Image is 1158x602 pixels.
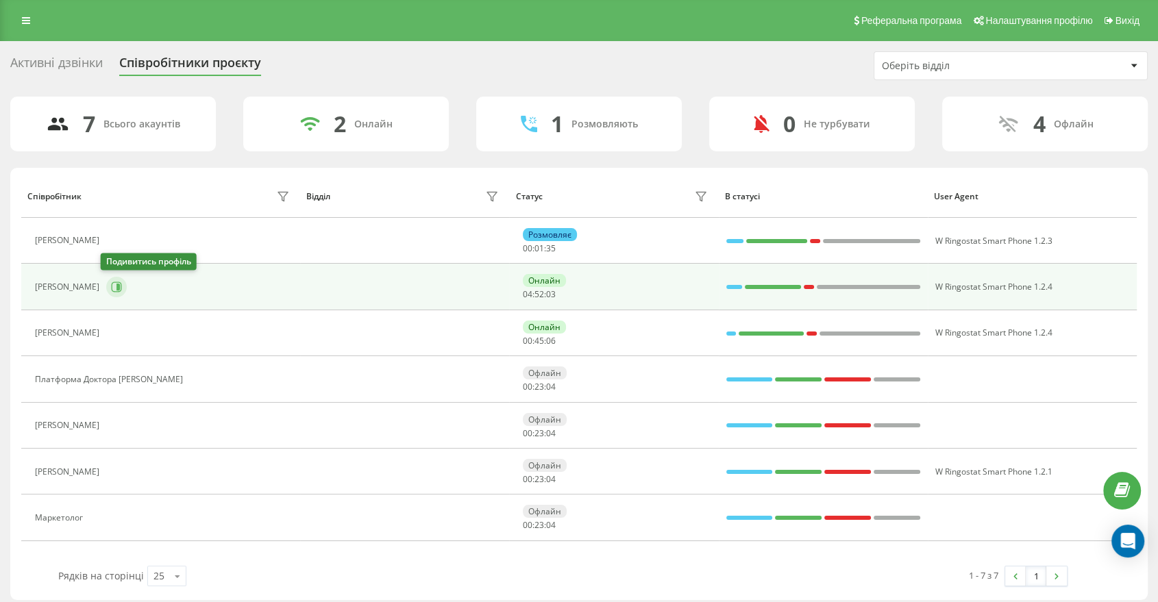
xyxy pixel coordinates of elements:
[523,505,567,518] div: Офлайн
[103,118,180,130] div: Всього акаунтів
[783,111,796,137] div: 0
[153,569,164,583] div: 25
[523,427,532,439] span: 00
[35,467,103,477] div: [PERSON_NAME]
[882,60,1046,72] div: Оберіть відділ
[935,235,1052,247] span: W Ringostat Smart Phone 1.2.3
[534,427,544,439] span: 23
[58,569,144,582] span: Рядків на сторінці
[534,288,544,300] span: 52
[546,473,556,485] span: 04
[523,429,556,438] div: : :
[523,381,532,392] span: 00
[534,473,544,485] span: 23
[935,327,1052,338] span: W Ringostat Smart Phone 1.2.4
[546,335,556,347] span: 06
[523,244,556,253] div: : :
[523,288,532,300] span: 04
[861,15,962,26] span: Реферальна програма
[523,382,556,392] div: : :
[534,381,544,392] span: 23
[35,236,103,245] div: [PERSON_NAME]
[354,118,393,130] div: Онлайн
[1116,15,1139,26] span: Вихід
[935,281,1052,292] span: W Ringostat Smart Phone 1.2.4
[334,111,346,137] div: 2
[27,192,82,201] div: Співробітник
[546,381,556,392] span: 04
[546,242,556,254] span: 35
[551,111,563,137] div: 1
[523,228,577,241] div: Розмовляє
[1054,118,1094,130] div: Офлайн
[546,519,556,531] span: 04
[101,253,197,271] div: Подивитись профіль
[546,427,556,439] span: 04
[523,413,567,426] div: Офлайн
[306,192,330,201] div: Відділ
[985,15,1092,26] span: Налаштування профілю
[119,55,261,77] div: Співробітники проєкту
[10,55,103,77] div: Активні дзвінки
[523,521,556,530] div: : :
[35,421,103,430] div: [PERSON_NAME]
[523,242,532,254] span: 00
[523,335,532,347] span: 00
[523,459,567,472] div: Офлайн
[534,335,544,347] span: 45
[534,519,544,531] span: 23
[523,290,556,299] div: : :
[1033,111,1046,137] div: 4
[35,513,86,523] div: Маркетолог
[935,466,1052,477] span: W Ringostat Smart Phone 1.2.1
[804,118,870,130] div: Не турбувати
[725,192,921,201] div: В статусі
[523,321,566,334] div: Онлайн
[523,366,567,379] div: Офлайн
[523,519,532,531] span: 00
[969,568,998,582] div: 1 - 7 з 7
[934,192,1130,201] div: User Agent
[35,328,103,338] div: [PERSON_NAME]
[546,288,556,300] span: 03
[1026,566,1046,586] a: 1
[523,473,532,485] span: 00
[35,375,186,384] div: Платформа Доктора [PERSON_NAME]
[83,111,95,137] div: 7
[571,118,638,130] div: Розмовляють
[35,282,103,292] div: [PERSON_NAME]
[516,192,543,201] div: Статус
[523,336,556,346] div: : :
[523,274,566,287] div: Онлайн
[1111,525,1144,557] div: Open Intercom Messenger
[534,242,544,254] span: 01
[523,475,556,484] div: : :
